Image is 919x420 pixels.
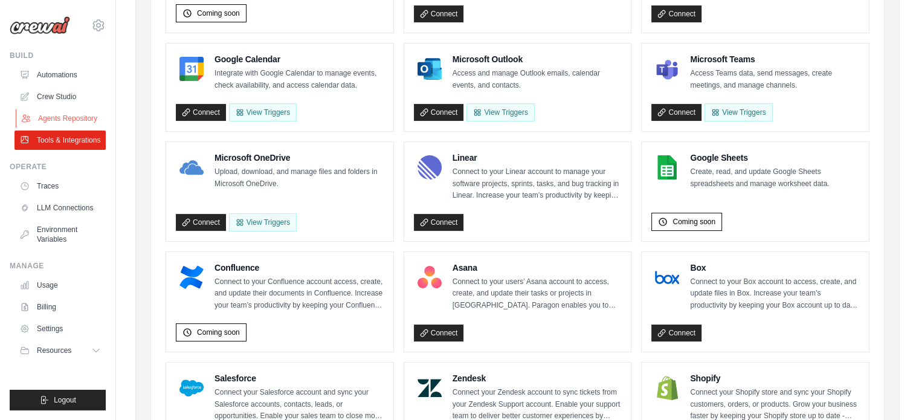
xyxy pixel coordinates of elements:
p: Access Teams data, send messages, create meetings, and manage channels. [690,68,859,91]
p: Connect to your Confluence account access, create, and update their documents in Confluence. Incr... [214,276,384,312]
a: LLM Connections [15,198,106,218]
h4: Confluence [214,262,384,274]
h4: Microsoft Teams [690,53,859,65]
h4: Asana [453,262,622,274]
a: Connect [176,214,226,231]
p: Connect to your Box account to access, create, and update files in Box. Increase your team’s prod... [690,276,859,312]
img: Zendesk Logo [418,376,442,400]
img: Microsoft OneDrive Logo [179,155,204,179]
: View Triggers [229,213,297,231]
a: Billing [15,297,106,317]
h4: Box [690,262,859,274]
img: Asana Logo [418,265,442,289]
a: Connect [176,104,226,121]
div: Build [10,51,106,60]
p: Connect to your Linear account to manage your software projects, sprints, tasks, and bug tracking... [453,166,622,202]
span: Logout [54,395,76,405]
p: Upload, download, and manage files and folders in Microsoft OneDrive. [214,166,384,190]
h4: Microsoft Outlook [453,53,622,65]
button: Resources [15,341,106,360]
h4: Linear [453,152,622,164]
span: Coming soon [672,217,715,227]
a: Connect [651,5,701,22]
h4: Google Calendar [214,53,384,65]
span: Resources [37,346,71,355]
img: Linear Logo [418,155,442,179]
p: Access and manage Outlook emails, calendar events, and contacts. [453,68,622,91]
img: Microsoft Outlook Logo [418,57,442,81]
a: Crew Studio [15,87,106,106]
a: Connect [414,214,464,231]
a: Connect [651,325,701,341]
: View Triggers [466,103,534,121]
img: Google Calendar Logo [179,57,204,81]
h4: Zendesk [453,372,622,384]
img: Shopify Logo [655,376,679,400]
a: Connect [414,5,464,22]
h4: Microsoft OneDrive [214,152,384,164]
a: Agents Repository [16,109,107,128]
a: Tools & Integrations [15,131,106,150]
h4: Shopify [690,372,859,384]
a: Traces [15,176,106,196]
div: Manage [10,261,106,271]
a: Connect [651,104,701,121]
h4: Google Sheets [690,152,859,164]
a: Connect [414,325,464,341]
img: Box Logo [655,265,679,289]
a: Connect [414,104,464,121]
a: Automations [15,65,106,85]
img: Salesforce Logo [179,376,204,400]
img: Microsoft Teams Logo [655,57,679,81]
a: Usage [15,276,106,295]
h4: Salesforce [214,372,384,384]
button: View Triggers [229,103,297,121]
span: Coming soon [197,328,240,337]
img: Logo [10,16,70,34]
img: Confluence Logo [179,265,204,289]
: View Triggers [705,103,772,121]
button: Logout [10,390,106,410]
p: Connect to your users’ Asana account to access, create, and update their tasks or projects in [GE... [453,276,622,312]
a: Environment Variables [15,220,106,249]
img: Google Sheets Logo [655,155,679,179]
span: Coming soon [197,8,240,18]
a: Settings [15,319,106,338]
p: Create, read, and update Google Sheets spreadsheets and manage worksheet data. [690,166,859,190]
p: Integrate with Google Calendar to manage events, check availability, and access calendar data. [214,68,384,91]
div: Operate [10,162,106,172]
